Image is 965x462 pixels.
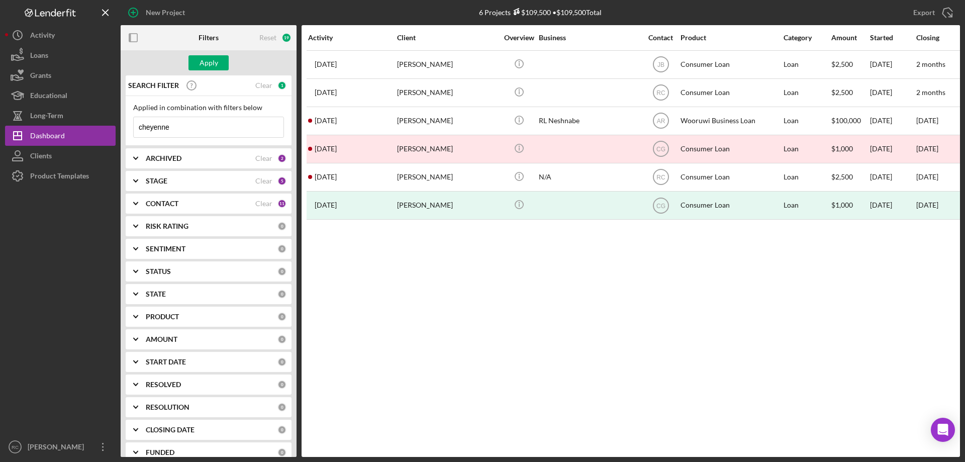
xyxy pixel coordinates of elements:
[5,437,116,457] button: RC[PERSON_NAME]
[916,60,945,68] time: 2 months
[397,79,498,106] div: [PERSON_NAME]
[146,448,174,456] b: FUNDED
[681,108,781,134] div: Wooruwi Business Loan
[656,118,665,125] text: AR
[315,201,337,209] time: 2024-09-25 21:03
[656,202,665,209] text: CG
[642,34,680,42] div: Contact
[681,79,781,106] div: Consumer Loan
[870,51,915,78] div: [DATE]
[308,34,396,42] div: Activity
[277,267,286,276] div: 0
[500,34,538,42] div: Overview
[146,381,181,389] b: RESOLVED
[255,81,272,89] div: Clear
[5,106,116,126] button: Long-Term
[903,3,960,23] button: Export
[200,55,218,70] div: Apply
[831,116,861,125] span: $100,000
[277,81,286,90] div: 1
[831,192,869,219] div: $1,000
[146,3,185,23] div: New Project
[277,403,286,412] div: 0
[199,34,219,42] b: Filters
[397,192,498,219] div: [PERSON_NAME]
[277,199,286,208] div: 11
[30,106,63,128] div: Long-Term
[146,267,171,275] b: STATUS
[277,222,286,231] div: 0
[916,201,938,209] div: [DATE]
[30,146,52,168] div: Clients
[5,65,116,85] a: Grants
[315,88,337,97] time: 2025-09-17 15:22
[277,357,286,366] div: 0
[656,146,665,153] text: CG
[397,136,498,162] div: [PERSON_NAME]
[30,126,65,148] div: Dashboard
[5,25,116,45] button: Activity
[5,45,116,65] a: Loans
[784,192,830,219] div: Loan
[30,85,67,108] div: Educational
[656,89,665,97] text: RC
[121,3,195,23] button: New Project
[397,108,498,134] div: [PERSON_NAME]
[870,136,915,162] div: [DATE]
[831,34,869,42] div: Amount
[30,166,89,189] div: Product Templates
[784,164,830,191] div: Loan
[146,222,188,230] b: RISK RATING
[916,116,938,125] time: [DATE]
[30,45,48,68] div: Loans
[5,85,116,106] button: Educational
[784,108,830,134] div: Loan
[277,380,286,389] div: 0
[146,245,185,253] b: SENTIMENT
[397,164,498,191] div: [PERSON_NAME]
[133,104,284,112] div: Applied in combination with filters below
[25,437,90,459] div: [PERSON_NAME]
[831,172,853,181] span: $2,500
[681,34,781,42] div: Product
[188,55,229,70] button: Apply
[5,126,116,146] button: Dashboard
[277,425,286,434] div: 0
[30,65,51,88] div: Grants
[315,117,337,125] time: 2025-08-19 22:40
[255,177,272,185] div: Clear
[315,60,337,68] time: 2025-09-26 19:21
[831,60,853,68] span: $2,500
[511,8,551,17] div: $109,500
[931,418,955,442] div: Open Intercom Messenger
[5,146,116,166] button: Clients
[281,33,292,43] div: 19
[12,444,19,450] text: RC
[146,335,177,343] b: AMOUNT
[870,79,915,106] div: [DATE]
[146,403,189,411] b: RESOLUTION
[277,448,286,457] div: 0
[870,34,915,42] div: Started
[539,34,639,42] div: Business
[146,200,178,208] b: CONTACT
[831,136,869,162] div: $1,000
[916,172,938,181] time: [DATE]
[5,166,116,186] a: Product Templates
[397,34,498,42] div: Client
[146,358,186,366] b: START DATE
[146,154,181,162] b: ARCHIVED
[146,290,166,298] b: STATE
[277,312,286,321] div: 0
[315,145,337,153] time: 2025-05-05 13:17
[315,173,337,181] time: 2025-04-07 15:06
[128,81,179,89] b: SEARCH FILTER
[146,177,167,185] b: STAGE
[656,174,665,181] text: RC
[870,164,915,191] div: [DATE]
[657,61,664,68] text: JB
[784,79,830,106] div: Loan
[30,25,55,48] div: Activity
